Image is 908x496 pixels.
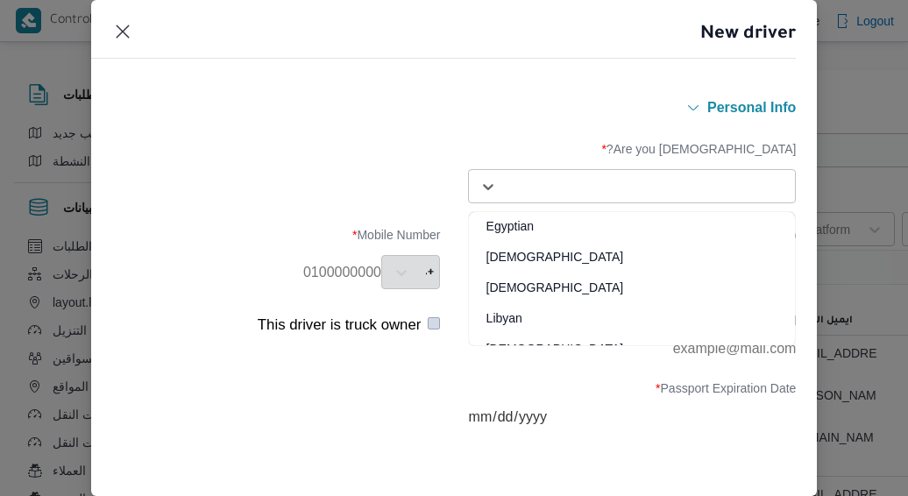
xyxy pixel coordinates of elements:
[468,381,797,408] label: Passport Expiration Date
[468,142,797,169] label: Are you [DEMOGRAPHIC_DATA]?
[468,255,797,271] input: مثال: محمد أحمد محمود
[112,101,797,115] button: Personal Info
[112,21,133,42] button: Closes this modal window
[707,101,796,115] span: Personal Info
[468,228,797,255] label: Name(Arabic)
[112,119,797,485] div: Personal Info
[112,228,441,255] label: Mobile Number
[468,314,797,341] label: Email
[469,279,796,309] div: [DEMOGRAPHIC_DATA]
[469,309,796,340] div: Libyan
[469,248,796,279] div: [DEMOGRAPHIC_DATA]
[70,21,797,59] header: New driver
[469,217,796,248] div: Egyptian
[469,340,796,371] div: [DEMOGRAPHIC_DATA]
[468,341,797,357] input: example@mail.com
[258,316,422,333] label: This driver is truck owner
[468,408,797,426] input: DD/MM/YYY
[112,265,381,280] input: 0100000000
